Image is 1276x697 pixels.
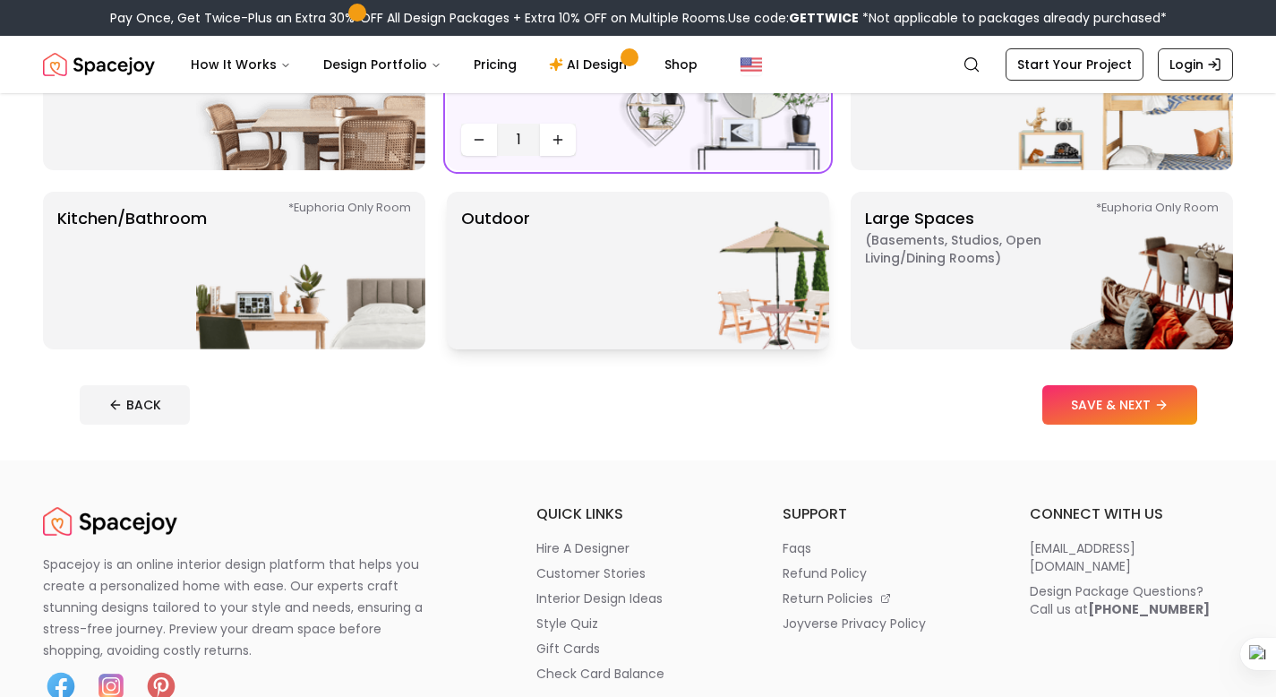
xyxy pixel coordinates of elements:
[176,47,712,82] nav: Main
[728,9,859,27] span: Use code:
[859,9,1167,27] span: *Not applicable to packages already purchased*
[1042,385,1197,425] button: SAVE & NEXT
[80,385,190,425] button: BACK
[1030,582,1233,618] a: Design Package Questions?Call us at[PHONE_NUMBER]
[536,665,664,683] p: check card balance
[536,564,740,582] a: customer stories
[600,192,829,349] img: Outdoor
[459,47,531,82] a: Pricing
[741,54,762,75] img: United States
[783,539,986,557] a: faqs
[536,615,740,632] a: style quiz
[110,9,1167,27] div: Pay Once, Get Twice-Plus an Extra 30% OFF All Design Packages + Extra 10% OFF on Multiple Rooms.
[536,564,646,582] p: customer stories
[309,47,456,82] button: Design Portfolio
[783,564,867,582] p: refund policy
[865,206,1089,335] p: Large Spaces
[535,47,647,82] a: AI Design
[783,589,986,607] a: return policies
[865,231,1089,267] span: ( Basements, Studios, Open living/dining rooms )
[43,36,1233,93] nav: Global
[536,503,740,525] h6: quick links
[1088,600,1210,618] b: [PHONE_NUMBER]
[783,564,986,582] a: refund policy
[536,589,740,607] a: interior design ideas
[536,539,740,557] a: hire a designer
[504,129,533,151] span: 1
[536,539,629,557] p: hire a designer
[789,9,859,27] b: GETTWICE
[43,554,444,661] p: Spacejoy is an online interior design platform that helps you create a personalized home with eas...
[1030,582,1210,618] div: Design Package Questions? Call us at
[1030,503,1233,525] h6: connect with us
[1158,48,1233,81] a: Login
[536,665,740,683] a: check card balance
[536,640,600,658] p: gift cards
[536,589,663,607] p: interior design ideas
[1006,48,1143,81] a: Start Your Project
[540,124,576,156] button: Increase quantity
[461,206,530,335] p: Outdoor
[536,615,598,632] p: style quiz
[536,640,740,658] a: gift cards
[783,589,873,607] p: return policies
[196,192,425,349] img: Kitchen/Bathroom *Euphoria Only
[650,47,712,82] a: Shop
[176,47,305,82] button: How It Works
[43,47,155,82] img: Spacejoy Logo
[783,539,811,557] p: faqs
[1004,192,1233,349] img: Large Spaces *Euphoria Only
[43,47,155,82] a: Spacejoy
[43,503,177,539] a: Spacejoy
[43,503,177,539] img: Spacejoy Logo
[57,206,207,335] p: Kitchen/Bathroom
[1030,539,1233,575] a: [EMAIL_ADDRESS][DOMAIN_NAME]
[461,124,497,156] button: Decrease quantity
[783,615,986,632] a: joyverse privacy policy
[783,615,926,632] p: joyverse privacy policy
[783,503,986,525] h6: support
